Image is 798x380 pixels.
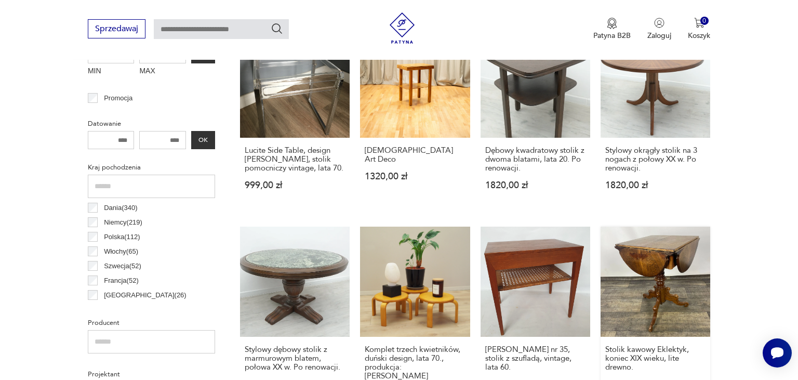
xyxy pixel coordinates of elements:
[647,31,671,41] p: Zaloguj
[365,172,465,181] p: 1320,00 zł
[605,146,706,173] h3: Stylowy okrągły stolik na 3 nogach z połowy XX w. Po renowacji.
[605,345,706,372] h3: Stolik kawowy Eklektyk, koniec XIX wieku, lite drewno.
[191,131,215,149] button: OK
[104,217,142,228] p: Niemcy ( 219 )
[605,181,706,190] p: 1820,00 zł
[245,181,345,190] p: 999,00 zł
[607,18,617,29] img: Ikona medalu
[481,28,590,210] a: Dębowy kwadratowy stolik z dwoma blatami, lata 20. Po renowacji.Dębowy kwadratowy stolik z dwoma ...
[88,63,135,80] label: MIN
[694,18,704,28] img: Ikona koszyka
[647,18,671,41] button: Zaloguj
[104,290,186,301] p: [GEOGRAPHIC_DATA] ( 26 )
[654,18,664,28] img: Ikonka użytkownika
[104,246,138,257] p: Włochy ( 65 )
[139,63,186,80] label: MAX
[593,31,631,41] p: Patyna B2B
[104,231,140,243] p: Polska ( 112 )
[360,28,470,210] a: Stolik Art Deco[DEMOGRAPHIC_DATA] Art Deco1320,00 zł
[245,146,345,173] h3: Lucite Side Table, design [PERSON_NAME], stolik pomocniczy vintage, lata 70.
[88,369,215,380] p: Projektant
[593,18,631,41] a: Ikona medaluPatyna B2B
[245,345,345,372] h3: Stylowy dębowy stolik z marmurowym blatem, połowa XX w. Po renowacji.
[485,146,586,173] h3: Dębowy kwadratowy stolik z dwoma blatami, lata 20. Po renowacji.
[240,28,350,210] a: Lucite Side Table, design Marc Berthier, stolik pomocniczy vintage, lata 70.Lucite Side Table, de...
[485,345,586,372] h3: [PERSON_NAME] nr 35, stolik z szufladą, vintage, lata 60.
[88,162,215,173] p: Kraj pochodzenia
[387,12,418,44] img: Patyna - sklep z meblami i dekoracjami vintage
[593,18,631,41] button: Patyna B2B
[700,17,709,25] div: 0
[688,31,710,41] p: Koszyk
[104,304,165,316] p: Czechosłowacja ( 22 )
[88,317,215,329] p: Producent
[688,18,710,41] button: 0Koszyk
[104,93,132,104] p: Promocja
[88,19,145,38] button: Sprzedawaj
[88,26,145,33] a: Sprzedawaj
[601,28,710,210] a: Stylowy okrągły stolik na 3 nogach z połowy XX w. Po renowacji.Stylowy okrągły stolik na 3 nogach...
[104,202,137,214] p: Dania ( 340 )
[763,338,792,368] iframe: Smartsupp widget button
[485,181,586,190] p: 1820,00 zł
[104,260,141,272] p: Szwecja ( 52 )
[104,275,139,286] p: Francja ( 52 )
[365,146,465,164] h3: [DEMOGRAPHIC_DATA] Art Deco
[88,118,215,129] p: Datowanie
[271,22,283,35] button: Szukaj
